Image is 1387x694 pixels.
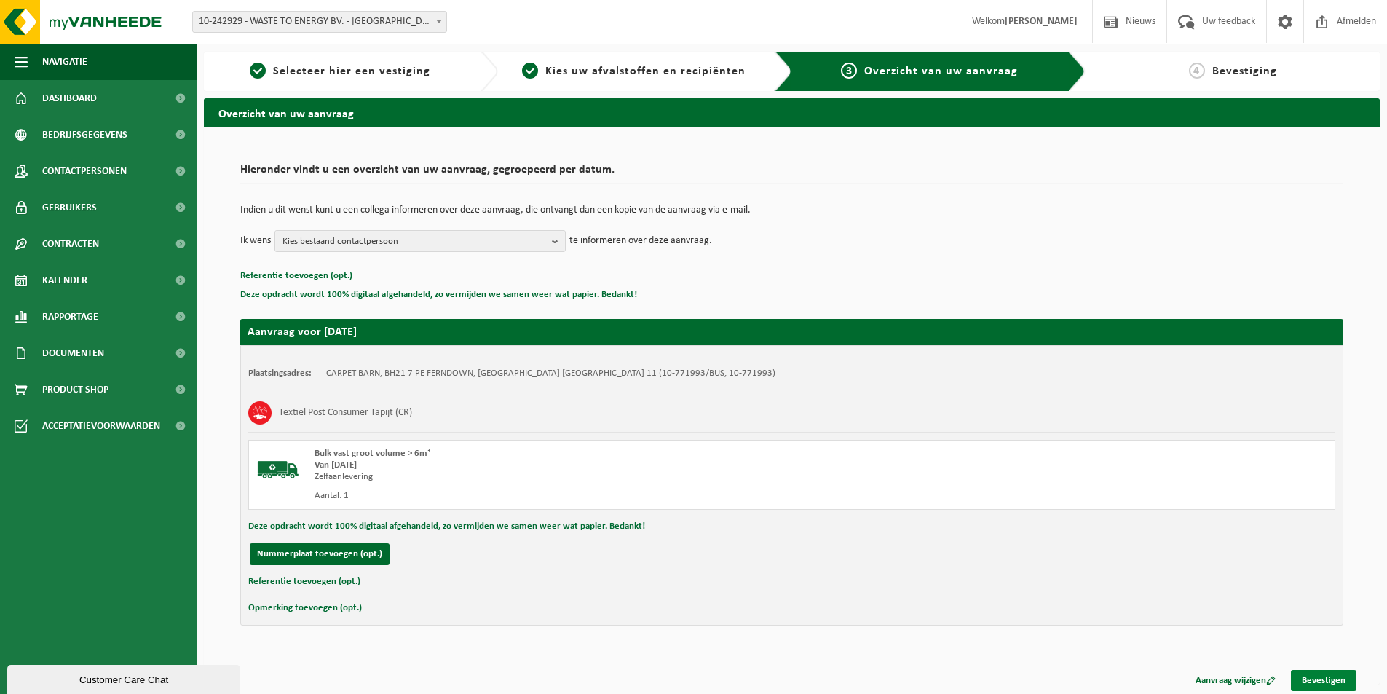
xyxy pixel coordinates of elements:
[248,517,645,536] button: Deze opdracht wordt 100% digitaal afgehandeld, zo vermijden we samen weer wat papier. Bedankt!
[1212,66,1277,77] span: Bevestiging
[248,572,360,591] button: Referentie toevoegen (opt.)
[42,335,104,371] span: Documenten
[42,44,87,80] span: Navigatie
[42,299,98,335] span: Rapportage
[315,490,850,502] div: Aantal: 1
[193,12,446,32] span: 10-242929 - WASTE TO ENERGY BV. - NIJKERK
[1005,16,1078,27] strong: [PERSON_NAME]
[864,66,1018,77] span: Overzicht van uw aanvraag
[522,63,538,79] span: 2
[1291,670,1356,691] a: Bevestigen
[569,230,712,252] p: te informeren over deze aanvraag.
[256,448,300,492] img: BL-SO-LV.png
[240,267,352,285] button: Referentie toevoegen (opt.)
[204,98,1380,127] h2: Overzicht van uw aanvraag
[240,205,1343,216] p: Indien u dit wenst kunt u een collega informeren over deze aanvraag, die ontvangt dan een kopie v...
[282,231,546,253] span: Kies bestaand contactpersoon
[42,408,160,444] span: Acceptatievoorwaarden
[42,189,97,226] span: Gebruikers
[315,449,430,458] span: Bulk vast groot volume > 6m³
[42,80,97,117] span: Dashboard
[42,153,127,189] span: Contactpersonen
[211,63,469,80] a: 1Selecteer hier een vestiging
[505,63,763,80] a: 2Kies uw afvalstoffen en recipiënten
[192,11,447,33] span: 10-242929 - WASTE TO ENERGY BV. - NIJKERK
[250,543,390,565] button: Nummerplaat toevoegen (opt.)
[240,164,1343,184] h2: Hieronder vindt u een overzicht van uw aanvraag, gegroepeerd per datum.
[326,368,775,379] td: CARPET BARN, BH21 7 PE FERNDOWN, [GEOGRAPHIC_DATA] [GEOGRAPHIC_DATA] 11 (10-771993/BUS, 10-771993)
[1189,63,1205,79] span: 4
[248,368,312,378] strong: Plaatsingsadres:
[273,66,430,77] span: Selecteer hier een vestiging
[42,371,108,408] span: Product Shop
[7,662,243,694] iframe: chat widget
[274,230,566,252] button: Kies bestaand contactpersoon
[250,63,266,79] span: 1
[42,262,87,299] span: Kalender
[279,401,412,425] h3: Textiel Post Consumer Tapijt (CR)
[545,66,746,77] span: Kies uw afvalstoffen en recipiënten
[841,63,857,79] span: 3
[315,471,850,483] div: Zelfaanlevering
[42,117,127,153] span: Bedrijfsgegevens
[315,460,357,470] strong: Van [DATE]
[240,230,271,252] p: Ik wens
[42,226,99,262] span: Contracten
[240,285,637,304] button: Deze opdracht wordt 100% digitaal afgehandeld, zo vermijden we samen weer wat papier. Bedankt!
[248,326,357,338] strong: Aanvraag voor [DATE]
[248,599,362,618] button: Opmerking toevoegen (opt.)
[1185,670,1287,691] a: Aanvraag wijzigen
